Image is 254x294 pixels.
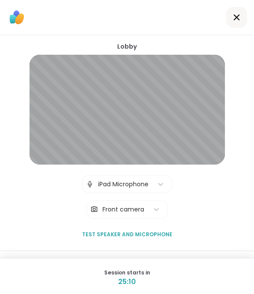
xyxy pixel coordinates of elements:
button: Test speaker and microphone [79,225,176,244]
img: Microphone [86,175,94,193]
img: Camera [90,201,98,218]
span: Session starts in [104,269,150,277]
div: iPad Microphone [98,180,148,189]
img: ShareWell Logo [7,7,27,27]
span: Test speaker and microphone [82,231,172,238]
div: Front camera [102,205,144,214]
h1: Lobby [117,42,137,51]
span: 25:10 [104,277,150,287]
